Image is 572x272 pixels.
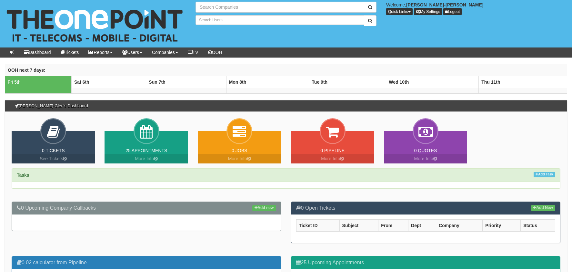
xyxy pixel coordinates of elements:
th: Subject [339,219,378,231]
a: See Tickets [12,154,95,163]
b: [PERSON_NAME]-[PERSON_NAME] [406,2,484,7]
th: Sat 6th [71,76,146,88]
th: Dept [408,219,436,231]
th: From [378,219,408,231]
h3: 0 Open Tickets [296,205,556,211]
a: 25 Appointments [125,148,167,153]
a: More Info [384,154,467,163]
a: Add Task [534,172,555,177]
th: Sun 7th [146,76,226,88]
a: Add New [531,205,555,211]
a: Users [117,47,147,57]
a: Reports [84,47,117,57]
a: 0 Jobs [232,148,247,153]
th: Mon 8th [226,76,309,88]
a: OOH [203,47,227,57]
a: 0 Tickets [42,148,65,153]
a: More Info [291,154,374,163]
button: Quick Links [386,8,413,15]
a: Companies [147,47,183,57]
h3: 0 02 calculator from Pipeline [17,260,276,266]
strong: Tasks [17,173,29,178]
a: 0 Pipeline [320,148,345,153]
th: Thu 11th [479,76,567,88]
a: More Info [198,154,281,163]
th: Tue 9th [309,76,386,88]
h3: [PERSON_NAME]-Glen's Dashboard [12,100,91,111]
a: Add new [252,205,276,211]
th: Priority [483,219,521,231]
a: Logout [443,8,462,15]
div: Welcome, [381,2,572,15]
a: 0 Quotes [414,148,437,153]
a: TV [183,47,203,57]
h3: 25 Upcoming Appointments [296,260,556,266]
th: Status [521,219,555,231]
a: Dashboard [19,47,56,57]
a: My Settings [414,8,442,15]
h3: 0 Upcoming Company Callbacks [17,205,276,211]
th: Ticket ID [296,219,339,231]
a: Tickets [56,47,84,57]
a: More Info [105,154,188,163]
th: Wed 10th [386,76,479,88]
input: Search Users [196,15,364,25]
th: OOH next 7 days: [5,64,567,76]
input: Search Companies [196,2,364,13]
th: Company [436,219,483,231]
td: Fri 5th [5,76,72,88]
